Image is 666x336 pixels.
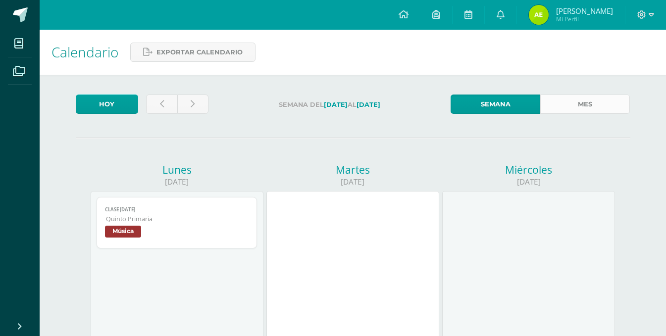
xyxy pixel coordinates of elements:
[51,43,118,61] span: Calendario
[529,5,549,25] img: a1f1fd6ee15b5b6f04d9be35a7d3af2a.png
[266,163,439,177] div: Martes
[97,197,257,248] a: Clase [DATE]Quinto PrimariaMúsica
[451,95,540,114] a: Semana
[266,177,439,187] div: [DATE]
[105,226,141,238] span: Música
[442,163,615,177] div: Miércoles
[357,101,380,108] strong: [DATE]
[76,95,138,114] a: Hoy
[540,95,630,114] a: Mes
[130,43,256,62] a: Exportar calendario
[106,215,249,223] span: Quinto Primaria
[442,177,615,187] div: [DATE]
[324,101,348,108] strong: [DATE]
[556,6,613,16] span: [PERSON_NAME]
[556,15,613,23] span: Mi Perfil
[91,163,263,177] div: Lunes
[216,95,443,115] label: Semana del al
[105,206,249,213] span: Clase [DATE]
[91,177,263,187] div: [DATE]
[156,43,243,61] span: Exportar calendario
